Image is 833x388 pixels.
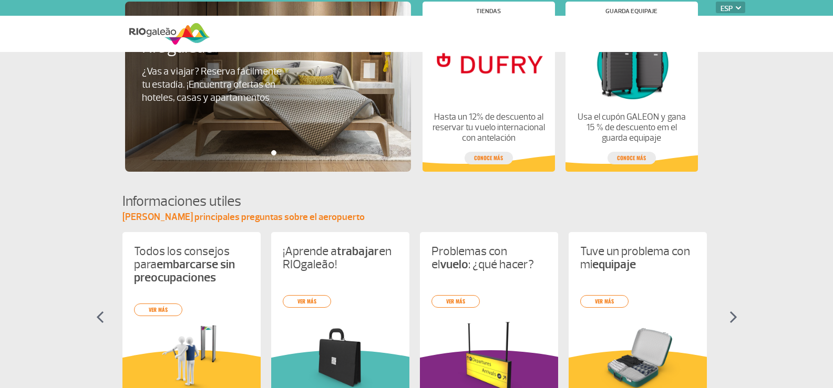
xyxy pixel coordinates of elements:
h4: Tiendas [476,8,501,14]
a: ver más [283,295,331,308]
strong: vuelo [440,257,468,272]
a: ver más [431,295,480,308]
img: seta-esquerda [96,311,104,323]
p: Usa el cupón GALEON y gana 15 % de descuento em el guarda equipaje [574,112,688,143]
p: ¿Vas a viajar? Reserva fácilmente tu estadía. ¡Encuentra ofertas en hoteles, casas y apartamentos [142,65,291,104]
img: Tiendas [431,23,546,103]
p: ¡Aprende a en RIOgaleão! [283,245,398,271]
a: ver más [580,295,629,308]
a: conoce más [465,152,513,164]
p: [PERSON_NAME] principales preguntas sobre el aeropuerto [122,211,711,224]
p: Tuve un problema con mi [580,245,695,271]
p: Problemas con el : ¿qué hacer? [431,245,547,271]
h4: Guarda equipaje [605,8,657,14]
a: ver más [134,303,182,316]
h4: Informaciones utiles [122,192,711,211]
img: Guarda equipaje [574,23,688,103]
strong: trabajar [337,244,379,259]
strong: equipaje [592,257,636,272]
p: Hasta un 12% de descuento al reservar tu vuelo internacional con antelación [431,112,546,143]
img: seta-direita [729,311,737,323]
a: conoce más [608,152,656,164]
a: [DOMAIN_NAME] y RIOgaleão¿Vas a viajar? Reserva fácilmente tu estadía. ¡Encuentra ofertas en hote... [142,18,394,104]
strong: embarcarse sin preocupaciones [134,257,235,285]
h4: [DOMAIN_NAME] y RIOgaleão [142,18,309,57]
p: Todos los consejos para [134,245,249,284]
